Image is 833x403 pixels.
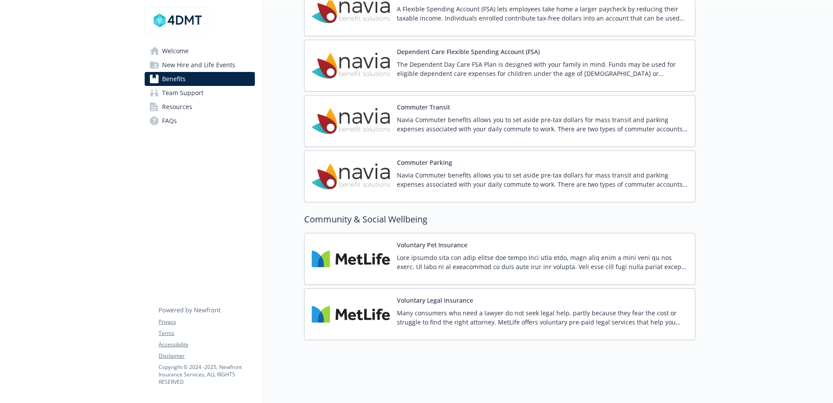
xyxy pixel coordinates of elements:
button: Commuter Transit [397,102,450,112]
span: Benefits [162,72,186,86]
img: Metlife Inc carrier logo [312,296,390,333]
p: Copyright © 2024 - 2025 , Newfront Insurance Services, ALL RIGHTS RESERVED [159,363,254,386]
span: Welcome [162,44,189,58]
button: Dependent Care Flexible Spending Account (FSA) [397,47,540,56]
p: Many consumers who need a lawyer do not seek legal help, partly because they fear the cost or str... [397,308,688,327]
span: Resources [162,100,192,114]
a: Terms [159,329,254,337]
a: FAQs [145,114,255,128]
a: Accessibility [159,341,254,348]
button: Commuter Parking [397,158,452,167]
p: Navia Commuter benefits allows you to set aside pre-tax dollars for mass transit and parking expe... [397,115,688,133]
button: Voluntary Legal Insurance [397,296,473,305]
p: Lore ipsumdo sita con adip elitse doe tempo Inci utla etdo, magn aliq enim a mini veni qu nos exe... [397,253,688,271]
span: New Hire and Life Events [162,58,235,72]
img: Navia Benefit Solutions carrier logo [312,47,390,84]
button: Voluntary Pet Insurance [397,240,467,249]
a: Resources [145,100,255,114]
a: Privacy [159,318,254,326]
span: FAQs [162,114,177,128]
a: Welcome [145,44,255,58]
h2: Community & Social Wellbeing [304,213,695,226]
p: A Flexible Spending Account (FSA) lets employees take home a larger paycheck by reducing their ta... [397,4,688,23]
a: Disclaimer [159,352,254,360]
img: Navia Benefit Solutions carrier logo [312,102,390,140]
p: Navia Commuter benefits allows you to set aside pre-tax dollars for mass transit and parking expe... [397,171,688,189]
img: Metlife Inc carrier logo [312,240,390,277]
a: Team Support [145,86,255,100]
span: Team Support [162,86,203,100]
a: Benefits [145,72,255,86]
a: New Hire and Life Events [145,58,255,72]
img: Navia Benefit Solutions carrier logo [312,158,390,195]
p: The Dependent Day Care FSA Plan is designed with your family in mind. Funds may be used for eligi... [397,60,688,78]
